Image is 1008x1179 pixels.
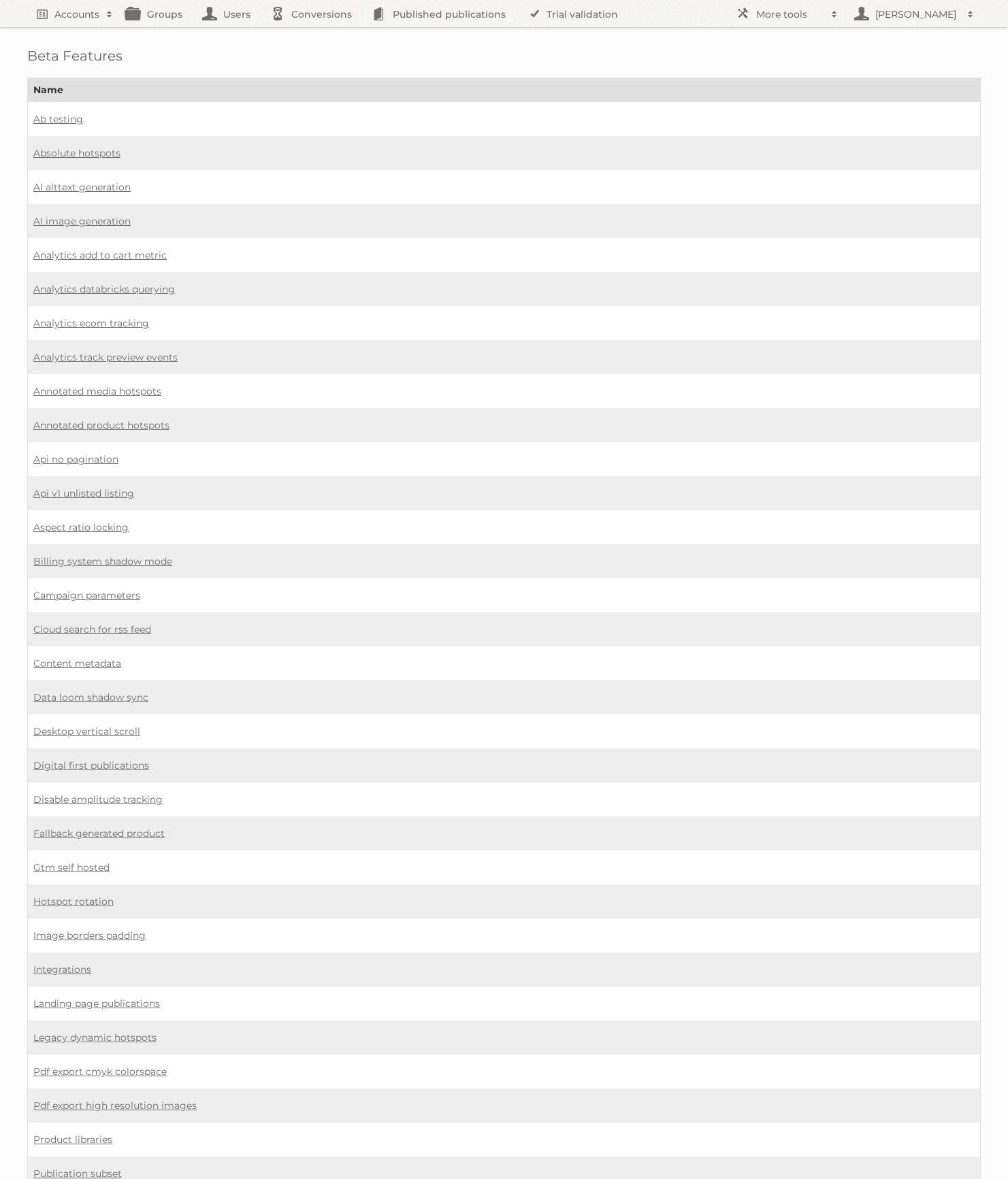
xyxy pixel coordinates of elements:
[33,147,120,159] a: Absolute hotspots
[33,691,148,703] a: Data loom shadow sync
[33,997,160,1010] a: Landing page publications
[33,793,163,806] a: Disable amplitude tracking
[33,725,140,737] a: Desktop vertical scroll
[33,895,114,908] a: Hotspot rotation
[872,7,960,21] h2: [PERSON_NAME]
[54,7,99,21] h2: Accounts
[33,215,131,227] a: AI image generation
[33,861,110,874] a: Gtm self hosted
[33,1031,157,1044] a: Legacy dynamic hotspots
[33,385,161,397] a: Annotated media hotspots
[33,283,175,295] a: Analytics databricks querying
[33,827,165,840] a: Fallback generated product
[33,249,167,261] a: Analytics add to cart metric
[33,317,149,329] a: Analytics ecom tracking
[33,929,146,942] a: Image borders padding
[756,7,824,21] h2: More tools
[33,1099,197,1112] a: Pdf export high resolution images
[33,963,91,976] a: Integrations
[33,113,83,125] a: Ab testing
[33,181,131,193] a: AI alttext generation
[33,657,121,669] a: Content metadata
[27,48,981,64] h1: Beta Features
[33,589,140,601] a: Campaign parameters
[33,1133,112,1146] a: Product libraries
[33,419,169,431] a: Annotated product hotspots
[33,487,134,499] a: Api v1 unlisted listing
[28,78,981,102] th: Name
[33,1065,167,1078] a: Pdf export cmyk colorspace
[33,351,178,363] a: Analytics track preview events
[33,453,118,465] a: Api no pagination
[33,555,172,567] a: Billing system shadow mode
[33,623,151,635] a: Cloud search for rss feed
[33,521,129,533] a: Aspect ratio locking
[33,759,149,771] a: Digital first publications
